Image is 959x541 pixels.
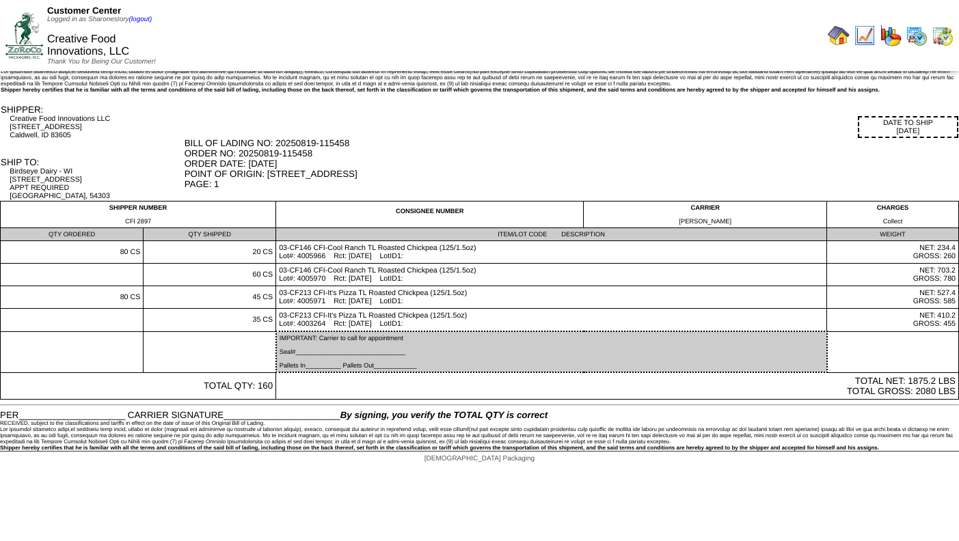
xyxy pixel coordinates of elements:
[827,202,959,228] td: CHARGES
[827,309,959,332] td: NET: 410.2 GROSS: 455
[47,58,156,66] span: Thank You for Being Our Customer!
[586,218,824,225] div: [PERSON_NAME]
[584,202,827,228] td: CARRIER
[185,138,958,189] div: BILL OF LADING NO: 20250819-115458 ORDER NO: 20250819-115458 ORDER DATE: [DATE] POINT OF ORIGIN: ...
[47,16,152,23] span: Logged in as Sharonestory
[827,228,959,241] td: WEIGHT
[830,218,956,225] div: Collect
[10,167,183,200] div: Birdseye Dairy - WI [STREET_ADDRESS] APPT REQUIRED [GEOGRAPHIC_DATA], 54303
[827,264,959,286] td: NET: 703.2 GROSS: 780
[340,410,548,420] span: By signing, you verify the TOTAL QTY is correct
[1,105,183,115] div: SHIPPER:
[906,25,928,46] img: calendarprod.gif
[1,157,183,167] div: SHIP TO:
[827,241,959,264] td: NET: 234.4 GROSS: 260
[276,372,959,400] td: TOTAL NET: 1875.2 LBS TOTAL GROSS: 2080 LBS
[144,286,276,309] td: 45 CS
[1,241,144,264] td: 80 CS
[276,264,827,286] td: 03-CF146 CFI-Cool Ranch TL Roasted Chickpea (125/1.5oz) Lot#: 4005970 Rct: [DATE] LotID1:
[932,25,954,46] img: calendarinout.gif
[276,202,584,228] td: CONSIGNEE NUMBER
[854,25,876,46] img: line_graph.gif
[5,12,43,58] img: ZoRoCo_Logo(Green%26Foil)%20jpg.webp
[1,228,144,241] td: QTY ORDERED
[858,116,958,138] div: DATE TO SHIP [DATE]
[144,228,276,241] td: QTY SHIPPED
[276,228,827,241] td: ITEM/LOT CODE DESCRIPTION
[828,25,850,46] img: home.gif
[47,5,121,16] span: Customer Center
[276,286,827,309] td: 03-CF213 CFI-It's Pizza TL Roasted Chickpea (125/1.5oz) Lot#: 4005971 Rct: [DATE] LotID1:
[424,455,535,462] span: [DEMOGRAPHIC_DATA] Packaging
[1,87,958,93] div: Shipper hereby certifies that he is familiar with all the terms and conditions of the said bill o...
[276,241,827,264] td: 03-CF146 CFI-Cool Ranch TL Roasted Chickpea (125/1.5oz) Lot#: 4005966 Rct: [DATE] LotID1:
[276,309,827,332] td: 03-CF213 CFI-It's Pizza TL Roasted Chickpea (125/1.5oz) Lot#: 4003264 Rct: [DATE] LotID1:
[276,331,827,372] td: IMPORTANT: Carrier to call for appointment Seal#_______________________________ Pallets In_______...
[1,202,276,228] td: SHIPPER NUMBER
[144,241,276,264] td: 20 CS
[827,286,959,309] td: NET: 527.4 GROSS: 585
[129,16,152,23] a: (logout)
[1,372,276,400] td: TOTAL QTY: 160
[144,309,276,332] td: 35 CS
[1,286,144,309] td: 80 CS
[47,33,129,57] span: Creative Food Innovations, LLC
[144,264,276,286] td: 60 CS
[3,218,273,225] div: CFI 2897
[880,25,902,46] img: graph.gif
[10,115,183,139] div: Creative Food Innovations LLC [STREET_ADDRESS] Caldwell, ID 83605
